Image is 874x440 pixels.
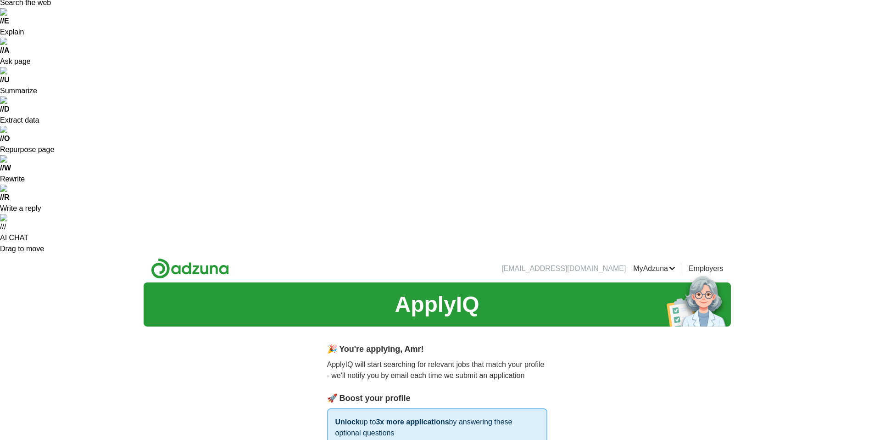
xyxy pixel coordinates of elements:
strong: Unlock [335,418,360,426]
h1: ApplyIQ [395,288,479,321]
li: [EMAIL_ADDRESS][DOMAIN_NAME] [501,263,626,274]
div: 🎉 You're applying , Amr ! [327,343,547,355]
div: 🚀 Boost your profile [327,392,547,405]
strong: 3x more applications [376,418,449,426]
a: Employers [689,263,724,274]
img: Adzuna logo [151,258,229,279]
a: MyAdzuna [633,263,675,274]
p: ApplyIQ will start searching for relevant jobs that match your profile - we'll notify you by emai... [327,359,547,381]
